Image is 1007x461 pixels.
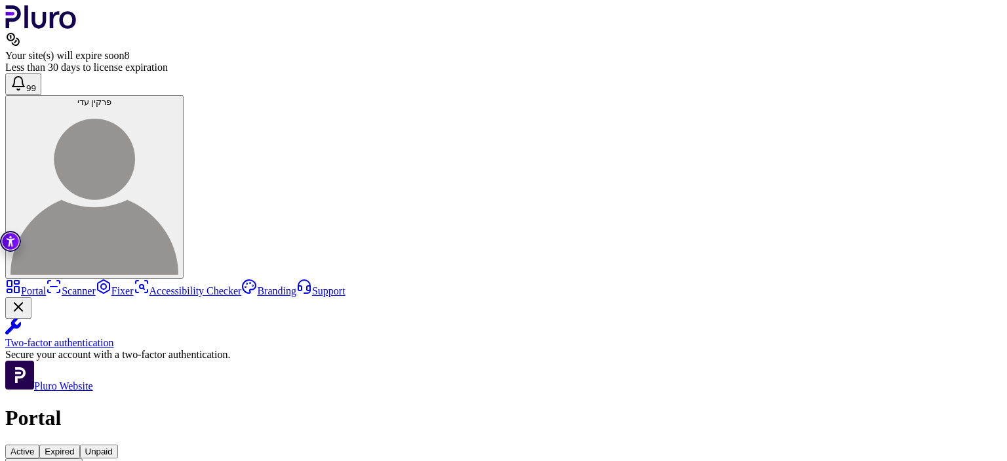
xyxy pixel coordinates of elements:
span: Expired [75,438,109,451]
a: Two-factor authentication [5,319,1002,349]
a: Open Pluro Website [5,380,93,391]
button: Active [21,435,66,454]
button: Unpaid [117,435,166,454]
button: Close Two-factor authentication notification [5,297,31,319]
a: Fixer [96,285,134,296]
div: Secure your account with a two-factor authentication. [5,349,1002,361]
div: Less than 30 days to license expiration [5,62,1002,73]
span: פרקין עדי [77,97,112,107]
a: Scanner [46,285,96,296]
button: New Website [912,430,989,451]
a: Branding [241,285,296,296]
a: Portal [5,285,46,296]
span: Active [30,438,58,451]
button: Expired [66,435,117,454]
aside: Sidebar menu [5,279,1002,392]
span: 8 [124,50,129,61]
img: פרקין עדי [10,107,178,275]
div: Your site(s) will expire soon [5,50,1002,62]
div: Two-factor authentication [5,337,1002,349]
button: Open notifications, you have 382 new notifications [5,73,41,95]
h1: Portal [18,413,989,428]
span: 99 [26,83,36,93]
span: Unpaid [126,438,158,451]
a: Logo [5,20,77,31]
a: Support [296,285,346,296]
a: Accessibility Checker [134,285,242,296]
button: פרקין עדיפרקין עדי [5,95,184,279]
